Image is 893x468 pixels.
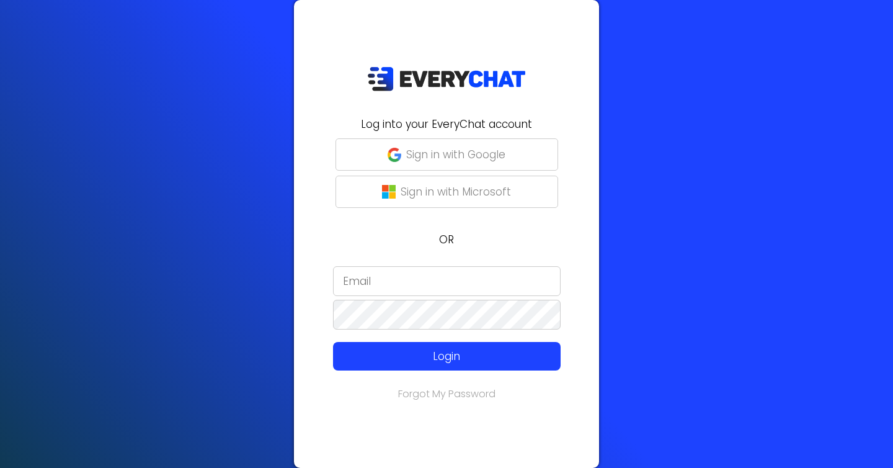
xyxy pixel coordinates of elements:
[335,176,558,208] button: Sign in with Microsoft
[401,184,511,200] p: Sign in with Microsoft
[382,185,396,199] img: microsoft-logo.png
[388,148,401,161] img: google-g.png
[367,66,526,92] img: EveryChat_logo_dark.png
[301,232,592,248] p: OR
[333,342,561,371] button: Login
[333,266,561,296] input: Email
[356,348,538,364] p: Login
[335,138,558,171] button: Sign in with Google
[406,146,505,163] p: Sign in with Google
[301,116,592,132] h2: Log into your EveryChat account
[398,387,495,401] a: Forgot My Password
